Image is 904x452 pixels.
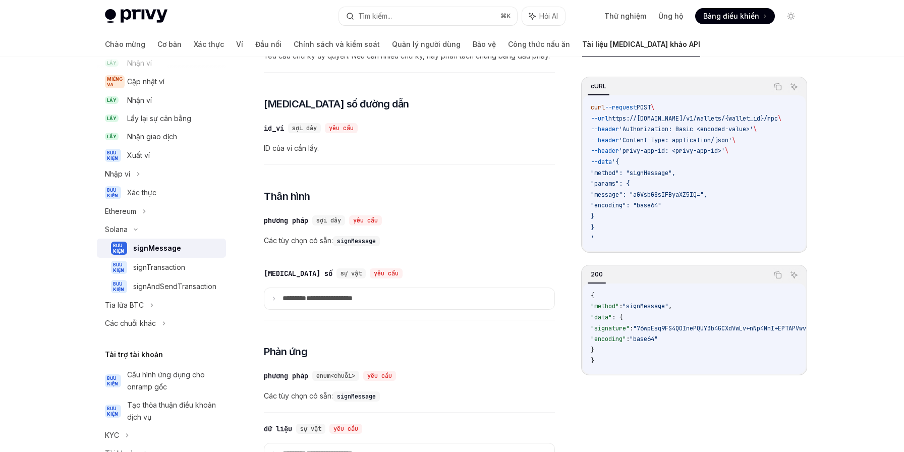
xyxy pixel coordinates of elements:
[127,188,156,197] font: Xác thực
[105,319,156,327] font: Các chuỗi khác
[292,124,317,132] font: sợi dây
[612,313,623,321] span: : {
[637,103,651,111] span: POST
[591,234,594,242] span: '
[97,146,226,165] a: BƯU KIỆNXuất ví
[591,346,594,354] span: }
[105,207,136,215] font: Ethereum
[107,375,118,386] font: BƯU KIỆN
[127,77,164,86] font: Cập nhật ví
[333,391,380,402] code: signMessage
[236,32,243,56] a: Ví
[506,12,511,20] font: K
[157,40,182,48] font: Cơ bản
[591,147,619,155] span: --header
[333,236,380,246] code: signMessage
[105,225,128,234] font: Solana
[582,40,700,48] font: Tài liệu [MEDICAL_DATA] khảo API
[157,32,182,56] a: Cơ bản
[500,12,506,20] font: ⌘
[264,144,319,152] font: ID của ví cần lấy.
[783,8,799,24] button: Chuyển đổi chế độ tối
[353,216,378,224] font: yêu cầu
[591,270,603,278] font: 200
[127,401,216,421] font: Tạo thỏa thuận điều khoản dịch vụ
[127,96,152,104] font: Nhận ví
[113,262,124,273] font: BƯU KIỆN
[264,371,308,380] font: phương pháp
[97,239,226,258] a: BƯU KIỆNsignMessage
[591,115,608,123] span: --url
[105,40,145,48] font: Chào mừng
[619,147,725,155] span: 'privy-app-id: <privy-app-id>'
[787,268,801,281] button: Hỏi AI
[358,12,392,20] font: Tìm kiếm...
[591,180,630,188] span: "params": {
[105,431,119,439] font: KYC
[619,125,753,133] span: 'Authorization: Basic <encoded-value>'
[107,150,118,161] font: BƯU KIỆN
[473,32,496,56] a: Bảo vệ
[127,114,191,123] font: Lấy lại sự cân bằng
[591,82,606,90] font: cURL
[97,72,226,91] a: MIẾNG VÁCập nhật ví
[133,263,185,271] font: signTransaction
[264,391,333,400] font: Các tùy chọn có sẵn:
[97,258,226,277] a: BƯU KIỆNsignTransaction
[264,346,307,358] font: Phản ứng
[623,302,668,310] span: "signMessage"
[608,115,778,123] span: https://[DOMAIN_NAME]/v1/wallets/{wallet_id}/rpc
[294,40,380,48] font: Chính sách và kiểm soát
[341,269,362,277] font: sự vật
[591,103,605,111] span: curl
[107,97,117,103] font: LẤY
[392,32,461,56] a: Quản lý người dùng
[255,32,281,56] a: Đầu nối
[591,313,612,321] span: "data"
[473,40,496,48] font: Bảo vệ
[264,216,308,225] font: phương pháp
[97,277,226,296] a: BƯU KIỆNsignAndSendTransaction
[97,366,226,396] a: BƯU KIỆNCấu hình ứng dụng cho onramp gốc
[236,40,243,48] font: Ví
[107,76,123,87] font: MIẾNG VÁ
[619,302,623,310] span: :
[591,191,707,199] span: "message": "aGVsbG8sIFByaXZ5IQ=",
[105,169,130,178] font: Nhập ví
[753,125,757,133] span: \
[604,11,646,21] a: Thử nghiệm
[591,158,612,166] span: --data
[133,244,181,252] font: signMessage
[508,32,570,56] a: Công thức nấu ăn
[113,243,124,254] font: BƯU KIỆN
[127,151,150,159] font: Xuất ví
[105,32,145,56] a: Chào mừng
[591,335,626,343] span: "encoding"
[367,372,392,380] font: yêu cầu
[113,281,124,292] font: BƯU KIỆN
[107,116,117,121] font: LẤY
[194,40,224,48] font: Xác thực
[725,147,728,155] span: \
[522,7,565,25] button: Hỏi AI
[539,12,558,20] font: Hỏi AI
[127,370,205,391] font: Cấu hình ứng dụng cho onramp gốc
[651,103,654,111] span: \
[105,301,144,309] font: Tia lửa BTC
[97,91,226,109] a: LẤYNhận ví
[591,169,675,177] span: "method": "signMessage",
[264,124,284,133] font: id_ví
[668,302,672,310] span: ,
[107,187,118,198] font: BƯU KIỆN
[605,103,637,111] span: --request
[264,236,333,245] font: Các tùy chọn có sẵn:
[591,212,594,220] span: }
[695,8,775,24] a: Bảng điều khiển
[333,425,358,433] font: yêu cầu
[508,40,570,48] font: Công thức nấu ăn
[255,40,281,48] font: Đầu nối
[591,357,594,365] span: }
[264,190,310,202] font: Thân hình
[316,372,355,380] font: enum<chuỗi>
[630,335,658,343] span: "base64"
